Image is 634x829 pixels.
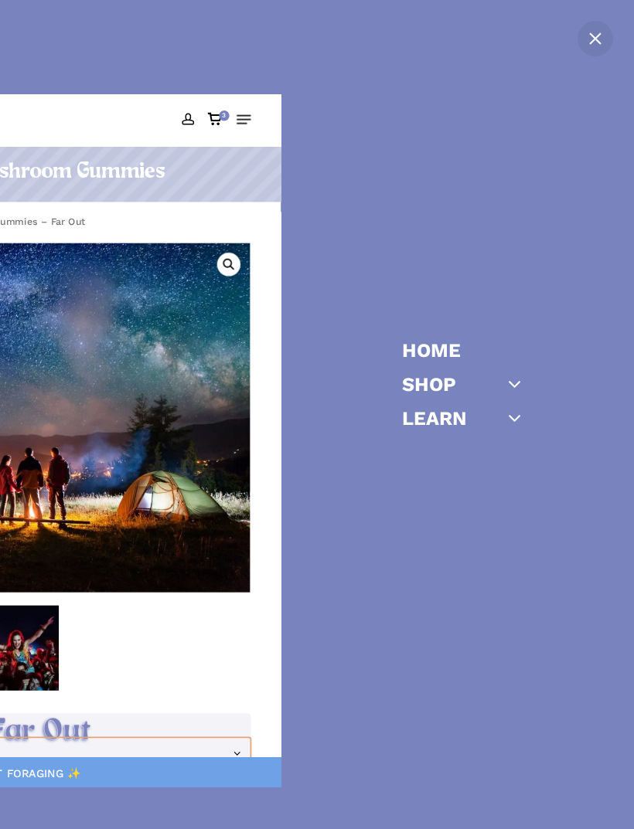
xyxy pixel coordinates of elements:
a: Home [402,341,461,360]
a: Cart [201,100,230,138]
a: Navigation Menu [237,113,251,126]
a: Learn [402,409,467,428]
span: 3 [219,110,229,121]
a: Shop [402,375,456,394]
